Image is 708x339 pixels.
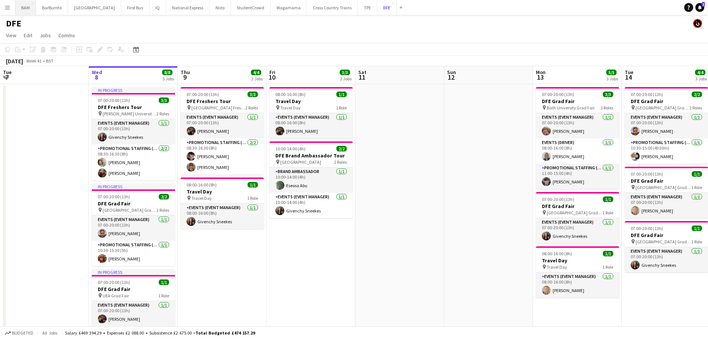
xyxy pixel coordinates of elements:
app-card-role: Promotional Staffing (Brand Ambassadors)1/110:30-15:00 (4h30m)[PERSON_NAME] [625,138,708,164]
app-job-card: 07:00-20:00 (13h)1/1DFE Grad Fair [GEOGRAPHIC_DATA] Grad Fair1 RoleEvents (Event Manager)1/107:00... [625,167,708,218]
span: 2 Roles [689,105,702,111]
span: 1 Role [691,185,702,190]
app-card-role: Events (Event Manager)1/107:00-20:00 (13h)Givenchy Sneekes [625,247,708,272]
h3: DFE Grad Fair [625,98,708,105]
app-job-card: 08:00-16:00 (8h)1/1Travel Day Travel Day1 RoleEvents (Event Manager)1/108:00-16:00 (8h)[PERSON_NAME] [269,87,353,138]
div: In progress07:00-20:00 (13h)2/2DFE Grad Fair [GEOGRAPHIC_DATA] Grad Fair2 RolesEvents (Event Mana... [92,183,175,266]
app-card-role: Events (Event Manager)1/108:00-16:00 (8h)[PERSON_NAME] [536,272,619,298]
app-user-avatar: Tim Bodenham [693,19,702,28]
span: 07:00-20:00 (13h) [187,92,219,97]
h3: DFE Grad Fair [625,178,708,184]
span: 08:00-16:00 (8h) [542,251,572,256]
div: 07:00-20:00 (13h)1/1DFE Grad Fair [GEOGRAPHIC_DATA] Grad Fair1 RoleEvents (Event Manager)1/107:00... [625,221,708,272]
span: Edit [24,32,32,39]
span: 8/8 [162,70,172,75]
app-card-role: Events (Event Manager)1/107:00-20:00 (13h)[PERSON_NAME] [181,113,264,138]
span: Thu [181,69,190,76]
app-card-role: Promotional Staffing (Brand Ambassadors)2/208:30-16:30 (8h)[PERSON_NAME][PERSON_NAME] [92,144,175,180]
span: [PERSON_NAME] University Freshers Fair [103,111,156,116]
app-job-card: In progress07:00-20:00 (13h)1/1DFE Grad Fair UEA Grad Fair1 RoleEvents (Event Manager)1/107:00-20... [92,269,175,326]
span: 07:00-20:00 (13h) [98,97,130,103]
span: 3/3 [340,70,350,75]
div: 5 Jobs [162,76,174,81]
span: 08:00-16:00 (8h) [187,182,217,188]
a: View [3,31,19,40]
span: Week 41 [25,58,43,64]
span: 2/2 [692,92,702,97]
span: [GEOGRAPHIC_DATA] Freshers Fair [191,105,245,111]
app-card-role: Brand Ambassador1/110:00-14:00 (4h)Eseosa Abu [269,167,353,193]
div: 2 Jobs [251,76,263,81]
app-card-role: Events (Event Manager)1/107:00-20:00 (13h)Givenchy Sneekes [92,119,175,144]
app-card-role: Events (Driver)1/108:00-16:00 (8h)[PERSON_NAME] [536,138,619,164]
div: 07:00-20:00 (13h)1/1DFE Grad Fair [GEOGRAPHIC_DATA] Grad Fair1 RoleEvents (Event Manager)1/107:00... [536,192,619,243]
div: In progress [92,87,175,93]
app-job-card: 10:00-14:00 (4h)2/2DFE Brand Ambassador Tour [GEOGRAPHIC_DATA]2 RolesBrand Ambassador1/110:00-14:... [269,141,353,218]
h3: DFE Grad Fair [536,98,619,105]
span: 1/1 [159,279,169,285]
button: DFE [377,0,397,15]
span: [GEOGRAPHIC_DATA] [280,159,321,165]
button: National Express [166,0,210,15]
app-card-role: Events (Event Manager)1/107:00-20:00 (13h)[PERSON_NAME] [536,113,619,138]
span: 2 Roles [156,111,169,116]
span: Comms [58,32,75,39]
span: Fri [269,69,275,76]
div: [DATE] [6,57,23,65]
span: Travel Day [191,195,212,201]
div: In progress07:00-20:00 (13h)3/3DFE Freshers Tour [PERSON_NAME] University Freshers Fair2 RolesEve... [92,87,175,180]
h3: DFE Grad Fair [92,200,175,207]
button: Wagamama [271,0,307,15]
span: 1/1 [603,251,613,256]
app-job-card: 08:00-16:00 (8h)1/1Travel Day Travel Day1 RoleEvents (Event Manager)1/108:00-16:00 (8h)Givenchy S... [181,178,264,229]
app-card-role: Events (Event Manager)1/107:00-20:00 (13h)[PERSON_NAME] [625,193,708,218]
span: 07:00-20:00 (13h) [542,92,574,97]
span: 13 [535,73,546,81]
span: 1 Role [691,239,702,244]
app-card-role: Promotional Staffing (Brand Ambassadors)1/111:00-15:00 (4h)[PERSON_NAME] [536,164,619,189]
span: 08:00-16:00 (8h) [275,92,305,97]
button: BarBurrito [36,0,68,15]
div: 2 Jobs [340,76,352,81]
span: [GEOGRAPHIC_DATA] Grad Fair [636,185,691,190]
div: 3 Jobs [695,76,707,81]
span: View [6,32,16,39]
div: 3 Jobs [607,76,618,81]
span: 1/1 [692,171,702,177]
span: 8 [91,73,102,81]
h3: DFE Freshers Tour [181,98,264,105]
span: 14 [624,73,633,81]
button: [GEOGRAPHIC_DATA] [68,0,121,15]
span: Total Budgeted £474 157.29 [195,330,255,336]
span: 3/3 [248,92,258,97]
span: Travel Day [547,264,567,270]
div: 07:00-20:00 (13h)3/3DFE Freshers Tour [GEOGRAPHIC_DATA] Freshers Fair2 RolesEvents (Event Manager... [181,87,264,175]
a: Comms [55,31,78,40]
span: Tue [625,69,633,76]
button: First Bus [121,0,149,15]
span: Bath University Grad Fair [547,105,595,111]
app-card-role: Promotional Staffing (Brand Ambassadors)1/110:30-15:30 (5h)[PERSON_NAME] [92,241,175,266]
span: 1 [702,2,705,7]
h3: DFE Grad Fair [625,232,708,239]
span: [GEOGRAPHIC_DATA] Grad Fair [636,105,689,111]
app-job-card: 08:00-16:00 (8h)1/1Travel Day Travel Day1 RoleEvents (Event Manager)1/108:00-16:00 (8h)[PERSON_NAME] [536,246,619,298]
div: 07:00-20:00 (13h)3/3DFE Grad Fair Bath University Grad Fair3 RolesEvents (Event Manager)1/107:00-... [536,87,619,189]
div: In progress [92,183,175,189]
span: 07:00-20:00 (13h) [631,171,663,177]
h1: DFE [6,18,21,29]
app-card-role: Events (Event Manager)1/108:00-16:00 (8h)Givenchy Sneekes [181,204,264,229]
span: Travel Day [280,105,301,111]
span: 3/3 [159,97,169,103]
h3: DFE Grad Fair [536,203,619,210]
span: 07:00-20:00 (13h) [631,226,663,231]
span: 10 [268,73,275,81]
span: 1/1 [248,182,258,188]
h3: DFE Freshers Tour [92,104,175,111]
h3: DFE Grad Fair [92,286,175,292]
span: 5/5 [606,70,617,75]
div: BST [46,58,54,64]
